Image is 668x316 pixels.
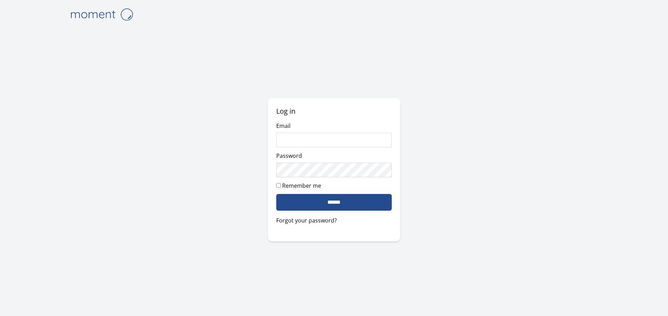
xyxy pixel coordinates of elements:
label: Password [276,152,302,160]
a: Forgot your password? [276,216,392,225]
label: Email [276,122,291,130]
img: logo-4e3dc11c47720685a147b03b5a06dd966a58ff35d612b21f08c02c0306f2b779.png [67,6,136,23]
label: Remember me [282,182,321,189]
h2: Log in [276,106,392,116]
